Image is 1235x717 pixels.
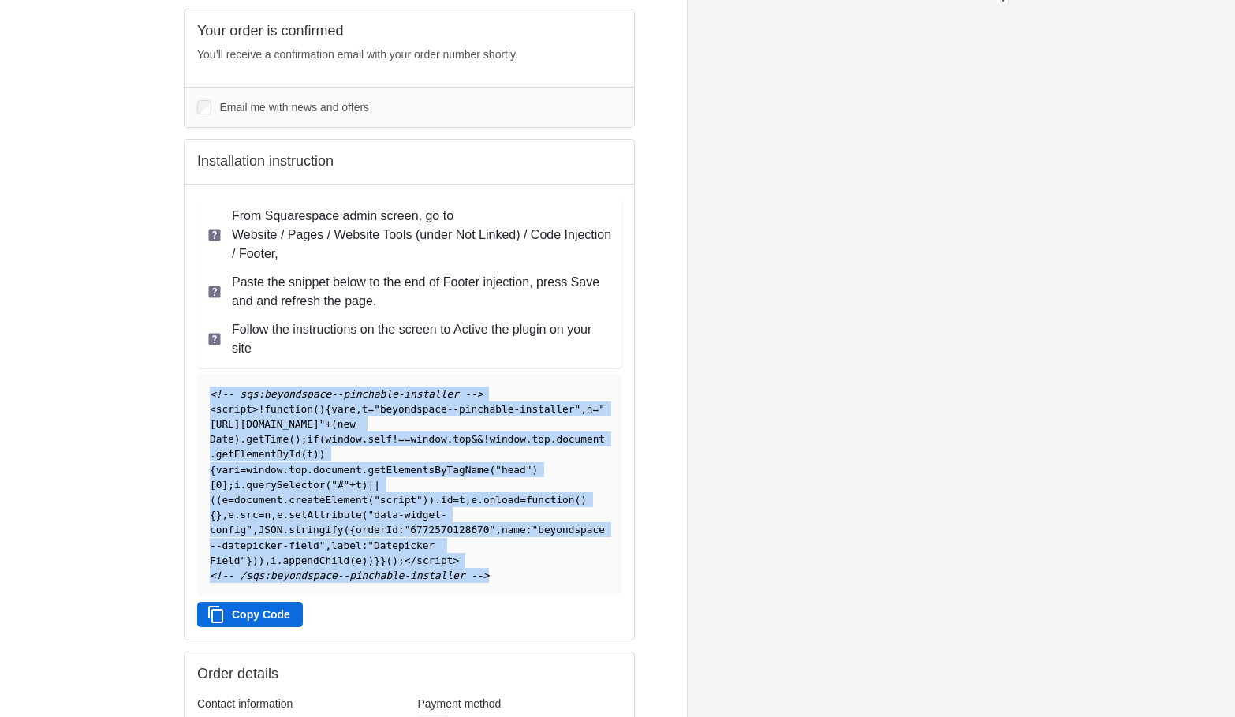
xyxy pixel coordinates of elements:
[264,555,271,566] span: ,
[216,464,234,476] span: var
[368,403,374,415] span: =
[319,403,326,415] span: )
[575,494,581,506] span: (
[216,509,222,521] span: }
[526,524,532,536] span: :
[259,403,265,415] span: !
[210,433,234,445] span: Date
[331,540,362,551] span: label
[356,524,398,536] span: orderId
[428,494,435,506] span: )
[197,22,621,40] h2: Your order is confirmed
[283,555,350,566] span: appendChild
[219,101,369,114] span: Email me with news and offers
[471,433,483,445] span: &&
[252,555,259,566] span: )
[374,403,580,415] span: "beyondspace--pinchable-installer"
[423,494,429,506] span: )
[259,555,265,566] span: )
[356,479,362,491] span: t
[495,524,502,536] span: ,
[210,540,441,566] span: "Datepicker Field"
[495,464,532,476] span: "head"
[289,433,295,445] span: (
[301,433,308,445] span: ;
[197,665,409,683] h2: Order details
[234,464,241,476] span: i
[210,403,216,415] span: <
[490,433,526,445] span: window
[325,540,331,551] span: ,
[234,433,241,445] span: )
[465,494,472,506] span: ,
[325,479,331,491] span: (
[259,524,283,536] span: JSON
[228,509,234,521] span: e
[259,509,265,521] span: =
[368,494,374,506] span: (
[241,479,247,491] span: .
[392,433,410,445] span: !==
[241,433,247,445] span: .
[232,320,612,358] p: Follow the instructions on the screen to Active the plugin on your site
[368,464,489,476] span: getElementsByTagName
[228,479,234,491] span: ;
[234,479,241,491] span: i
[282,524,289,536] span: .
[210,448,216,460] span: .
[349,524,356,536] span: {
[362,433,368,445] span: .
[246,433,289,445] span: getTime
[246,479,325,491] span: querySelector
[520,494,526,506] span: =
[392,555,398,566] span: )
[246,555,252,566] span: }
[197,602,303,627] button: Copy Code
[289,524,343,536] span: stringify
[197,47,621,63] p: You’ll receive a confirmation email with your order number shortly.
[289,464,307,476] span: top
[356,403,362,415] span: ,
[246,464,282,476] span: window
[210,509,216,521] span: {
[325,403,331,415] span: {
[252,403,259,415] span: >
[349,479,356,491] span: +
[331,479,349,491] span: "#"
[405,524,496,536] span: "6772570128670"
[216,494,222,506] span: (
[289,494,368,506] span: createElement
[271,555,277,566] span: i
[472,494,478,506] span: e
[331,418,338,430] span: (
[241,464,247,476] span: =
[222,479,228,491] span: ]
[593,403,599,415] span: =
[210,569,489,581] span: <!-- /sqs:beyondspace--pinchable-installer -->
[386,555,393,566] span: (
[453,555,459,566] span: >
[222,509,228,521] span: ,
[418,696,622,711] h3: Payment method
[264,509,271,521] span: n
[241,509,259,521] span: src
[216,479,222,491] span: 0
[362,509,368,521] span: (
[441,494,453,506] span: id
[374,555,380,566] span: }
[502,524,526,536] span: name
[228,494,234,506] span: =
[580,403,587,415] span: ,
[331,403,349,415] span: var
[459,494,465,506] span: t
[362,479,368,491] span: )
[313,403,319,415] span: (
[587,403,593,415] span: n
[277,555,283,566] span: .
[234,494,283,506] span: document
[313,448,319,460] span: )
[307,464,313,476] span: .
[264,403,313,415] span: function
[283,509,289,521] span: .
[447,433,453,445] span: .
